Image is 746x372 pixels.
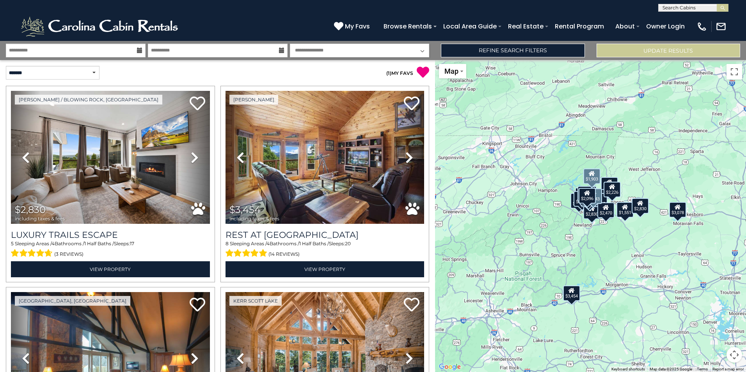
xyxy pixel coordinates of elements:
[229,204,261,215] span: $3,454
[601,177,618,193] div: $2,350
[583,204,600,219] div: $2,830
[642,19,689,33] a: Owner Login
[579,188,596,204] div: $2,096
[631,198,648,214] div: $2,830
[716,21,726,32] img: mail-regular-white.png
[15,216,65,221] span: including taxes & fees
[437,362,463,372] a: Open this area in Google Maps (opens a new window)
[226,91,425,224] img: thumbnail_164747674.jpeg
[697,367,708,371] a: Terms (opens in new tab)
[611,19,639,33] a: About
[570,193,588,209] div: $1,497
[669,202,686,218] div: $3,078
[444,67,458,75] span: Map
[574,191,591,207] div: $2,030
[226,241,229,246] span: 8
[190,96,205,112] a: Add to favorites
[54,249,83,259] span: (3 reviews)
[388,70,390,76] span: 1
[334,21,372,32] a: My Favs
[299,241,329,246] span: 1 Half Baths /
[226,230,425,240] a: Rest at [GEOGRAPHIC_DATA]
[15,204,46,215] span: $2,830
[11,261,210,277] a: View Property
[616,202,634,218] div: $1,551
[726,64,742,80] button: Toggle fullscreen view
[52,241,55,246] span: 4
[11,241,14,246] span: 5
[266,241,270,246] span: 4
[597,202,614,218] div: $2,470
[597,44,740,57] button: Update Results
[268,249,300,259] span: (14 reviews)
[130,241,134,246] span: 17
[386,70,391,76] span: ( )
[583,168,600,184] div: $1,903
[577,186,595,202] div: $1,701
[650,367,692,371] span: Map data ©2025 Google
[603,182,620,197] div: $2,226
[229,95,278,105] a: [PERSON_NAME]
[726,347,742,363] button: Map camera controls
[11,230,210,240] a: Luxury Trails Escape
[380,19,436,33] a: Browse Rentals
[15,296,130,306] a: [GEOGRAPHIC_DATA], [GEOGRAPHIC_DATA]
[229,296,282,306] a: Kerr Scott Lake
[551,19,608,33] a: Rental Program
[439,64,466,78] button: Change map style
[20,15,181,38] img: White-1-2.png
[11,240,210,259] div: Sleeping Areas / Bathrooms / Sleeps:
[229,216,279,221] span: including taxes & fees
[190,297,205,314] a: Add to favorites
[712,367,744,371] a: Report a map error
[696,21,707,32] img: phone-regular-white.png
[437,362,463,372] img: Google
[84,241,114,246] span: 1 Half Baths /
[441,44,584,57] a: Refine Search Filters
[504,19,547,33] a: Real Estate
[15,95,162,105] a: [PERSON_NAME] / Blowing Rock, [GEOGRAPHIC_DATA]
[563,285,580,301] div: $3,454
[11,91,210,224] img: thumbnail_168695581.jpeg
[345,241,351,246] span: 20
[345,21,370,31] span: My Favs
[404,297,419,314] a: Add to favorites
[404,96,419,112] a: Add to favorites
[439,19,501,33] a: Local Area Guide
[611,367,645,372] button: Keyboard shortcuts
[226,230,425,240] h3: Rest at Mountain Crest
[226,240,425,259] div: Sleeping Areas / Bathrooms / Sleeps:
[386,70,413,76] a: (1)MY FAVS
[226,261,425,277] a: View Property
